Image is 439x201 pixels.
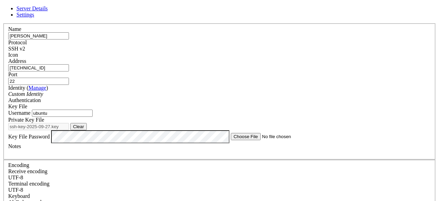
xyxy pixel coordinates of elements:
[8,181,49,187] label: The default terminal encoding. ISO-2022 enables character map translations (like graphics maps). ...
[70,123,87,130] button: Clear
[8,71,17,77] label: Port
[3,125,349,131] x-row: : $ curl [DOMAIN_NAME]
[3,26,85,32] span: Server: Apache/2.4.52 (Ubuntu)
[187,108,206,113] span: apache2
[8,187,431,193] div: UTF-8
[8,162,29,168] label: Encoding
[16,5,48,11] a: Server Details
[3,120,82,125] span: ubuntu@instance-20250927-1627
[8,91,43,97] i: Custom Identity
[8,175,23,180] span: UTF-8
[8,58,26,64] label: Address
[3,14,349,20] x-row: HTTP/1.1 200 OK
[3,73,349,79] x-row: : $ ^C
[8,26,21,32] label: Name
[16,12,34,18] a: Settings
[32,110,93,117] input: Login Username
[8,78,69,85] input: Port Number
[8,143,21,149] label: Notes
[123,137,126,143] span: ~
[3,32,96,37] span: Last-Modified: [DATE] 11:07:05 GMT
[3,79,82,84] span: ubuntu@instance-20250927-1627
[8,91,431,97] div: Custom Identity
[3,38,74,43] span: ETag: "29af-63fc6670bafcc"
[3,149,5,155] div: (0, 25)
[3,79,349,85] x-row: : $ sudo ufw status
[3,137,349,143] x-row: [TECHNICAL_ID] : $ ^C
[3,114,22,119] span: apache2
[3,90,349,96] x-row: Status: inactive
[27,85,48,91] span: ( )
[8,175,431,181] div: UTF-8
[3,44,58,49] span: Accept-Ranges: bytes
[3,55,60,61] span: Vary: Accept-Encoding
[3,61,66,67] span: Content-Type: text/html
[3,120,349,125] x-row: : $ ^C
[85,120,88,125] span: ~
[8,85,48,91] label: Identity
[8,46,25,52] span: SSH v2
[8,40,27,45] label: Protocol
[8,110,31,116] label: Username
[3,96,82,102] span: ubuntu@instance-20250927-1627
[85,73,88,78] span: ~
[3,20,71,26] span: Date: [DATE] 11:19:26 GMT
[8,193,30,199] label: Keyboard
[8,133,50,139] label: Key File Password
[3,114,349,120] x-row: ",pid=4980,fd=4))
[3,143,349,149] x-row: : $ FATAL ERROR: Operation timed out
[3,73,82,78] span: ubuntu@instance-20250927-1627
[85,125,88,131] span: ~
[8,46,431,52] div: SSH v2
[8,117,44,123] label: Private Key File
[3,3,349,9] x-row: A mark is any upper-case or lower-case letter.
[3,49,60,55] span: Content-Length: 10671
[3,125,82,131] span: ubuntu@instance-20250927-1627
[8,103,431,110] div: Key File
[3,108,349,114] x-row: LISTEN 0 511 *:80 *:* users:((" ",pid=4982,fd=4),(" ",pid=4981,fd=4),("
[41,137,121,143] span: ubuntu@instance-20250927-1627
[85,79,88,84] span: ~
[28,85,46,91] a: Manage
[258,108,277,113] span: apache2
[85,143,88,148] span: ~
[8,103,27,109] span: Key File
[8,52,18,58] label: Icon
[8,187,23,193] span: UTF-8
[3,143,82,148] span: ubuntu@instance-20250927-1627
[3,96,349,102] x-row: : $ sudo ss -tlnp | grep apache2
[8,32,69,40] input: Server Name
[8,64,69,71] input: Host Name or IP
[85,96,88,102] span: ~
[8,168,47,174] label: Set the expected encoding for data received from the host. If the encodings do not match, visual ...
[8,97,41,103] label: Authentication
